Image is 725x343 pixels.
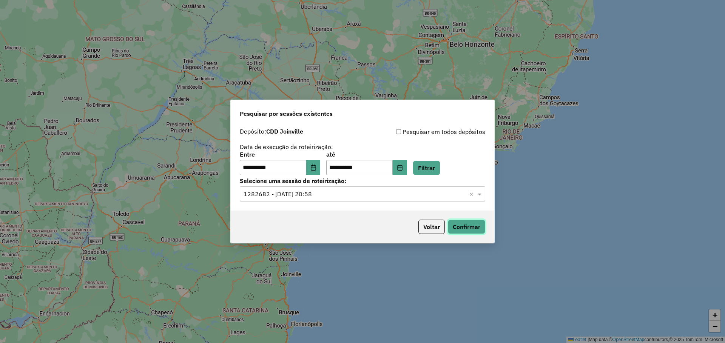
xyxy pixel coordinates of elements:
button: Choose Date [306,160,321,175]
button: Confirmar [448,220,485,234]
strong: CDD Joinville [266,128,303,135]
label: Depósito: [240,127,303,136]
label: Data de execução da roteirização: [240,142,333,151]
label: Entre [240,150,320,159]
div: Pesquisar em todos depósitos [362,127,485,136]
label: até [326,150,407,159]
span: Pesquisar por sessões existentes [240,109,333,118]
button: Choose Date [393,160,407,175]
label: Selecione uma sessão de roteirização: [240,176,485,185]
span: Clear all [469,189,476,198]
button: Filtrar [413,161,440,175]
button: Voltar [418,220,445,234]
